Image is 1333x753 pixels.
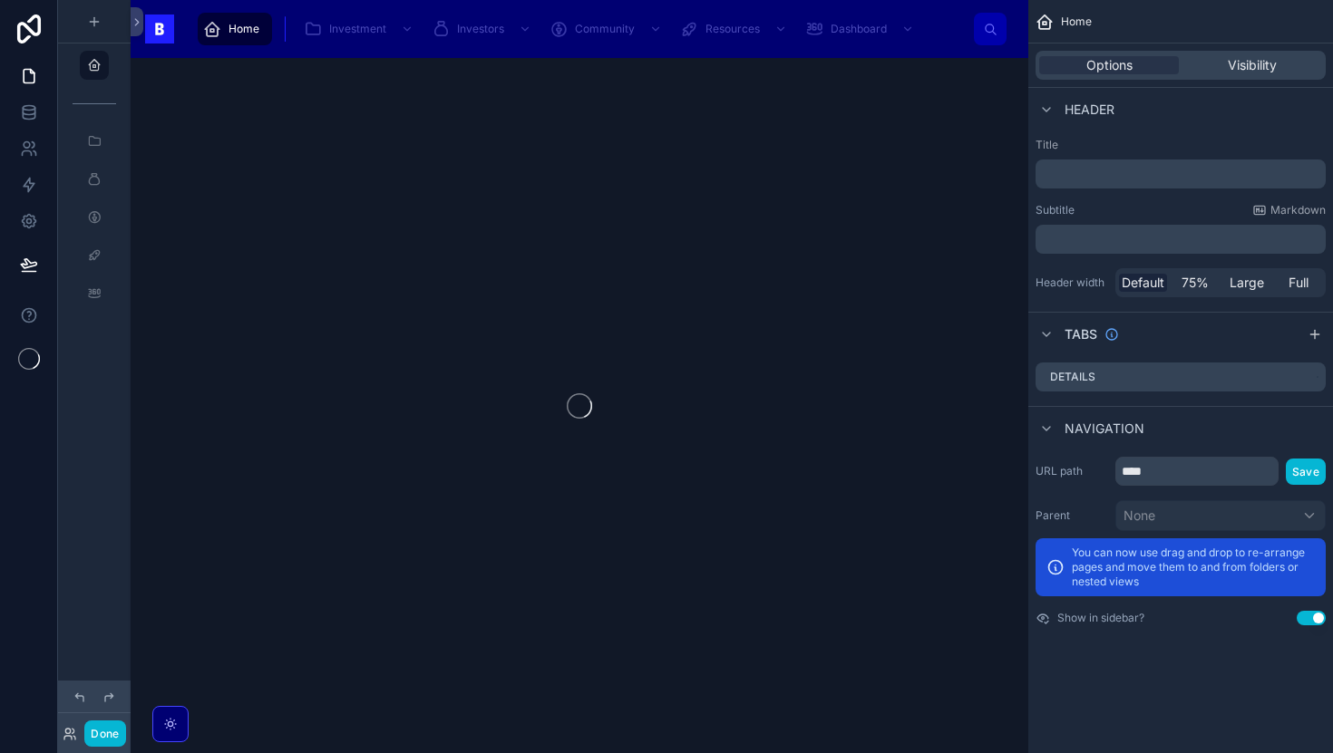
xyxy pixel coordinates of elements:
span: Visibility [1228,56,1277,74]
span: Options [1086,56,1133,74]
span: Dashboard [831,22,887,36]
span: Home [1061,14,1092,29]
a: Markdown [1252,203,1326,217]
span: None [1124,507,1155,525]
span: Home [229,22,259,36]
span: Investment [329,22,386,36]
label: Title [1036,138,1326,152]
a: Investors [426,13,540,45]
span: Large [1230,274,1264,292]
span: Investors [457,22,504,36]
span: Community [575,22,635,36]
button: Done [84,720,125,747]
div: scrollable content [1036,159,1326,188]
a: Home [198,13,272,45]
button: Save [1286,459,1326,485]
label: URL path [1036,464,1108,478]
span: Navigation [1065,420,1144,438]
label: Subtitle [1036,203,1075,217]
a: Resources [675,13,796,45]
a: Investment [298,13,423,45]
div: scrollable content [1036,225,1326,254]
button: None [1115,500,1326,531]
p: You can now use drag and drop to re-arrange pages and move them to and from folders or nested views [1072,545,1315,589]
a: Community [544,13,671,45]
span: Default [1122,274,1164,292]
label: Header width [1036,275,1108,290]
label: Parent [1036,508,1108,523]
span: Tabs [1065,325,1097,343]
label: Details [1050,370,1095,384]
label: Show in sidebar? [1057,611,1144,625]
span: Markdown [1270,203,1326,217]
span: 75% [1182,274,1209,292]
a: Dashboard [800,13,923,45]
div: scrollable content [189,9,974,49]
span: Header [1065,101,1114,119]
img: App logo [145,14,174,43]
span: Resources [705,22,760,36]
span: Full [1289,274,1309,292]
